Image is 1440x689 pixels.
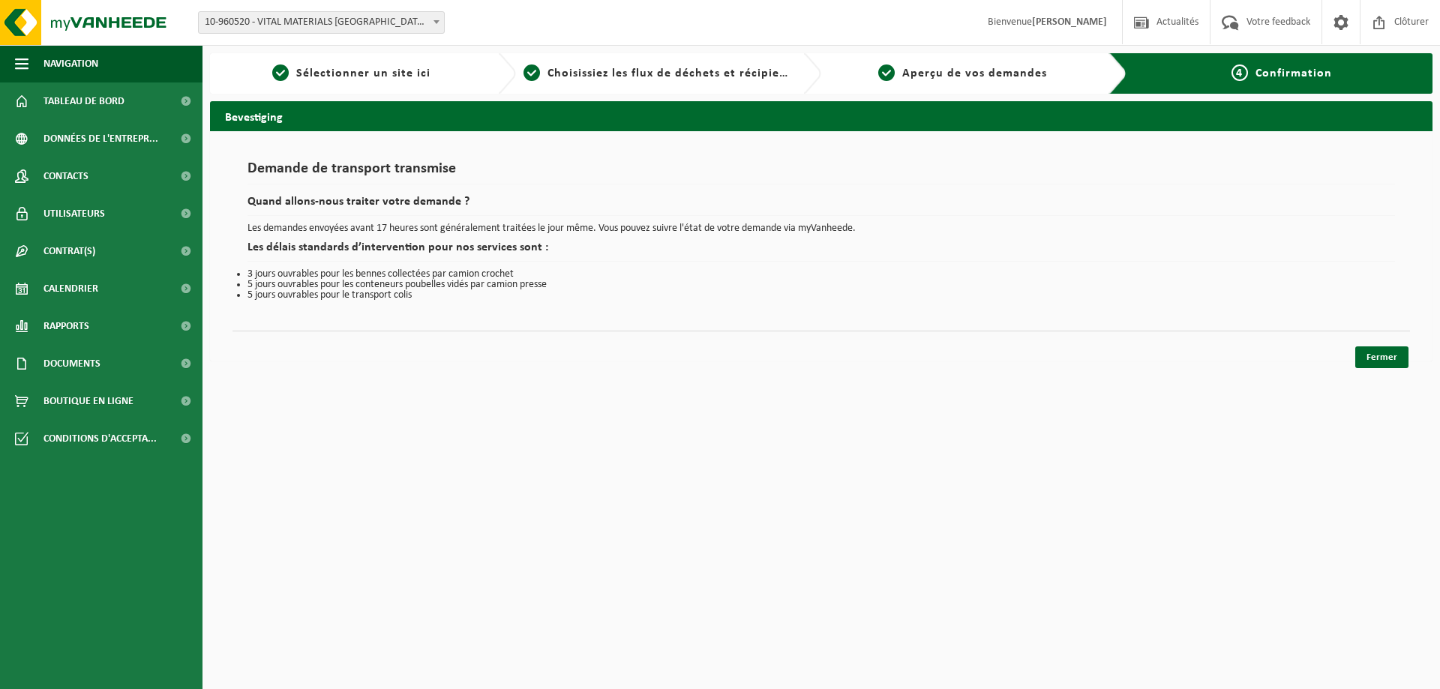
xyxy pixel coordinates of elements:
[1032,16,1107,28] strong: [PERSON_NAME]
[1255,67,1332,79] span: Confirmation
[43,382,133,420] span: Boutique en ligne
[43,195,105,232] span: Utilisateurs
[902,67,1047,79] span: Aperçu de vos demandes
[43,307,89,345] span: Rapports
[217,64,486,82] a: 1Sélectionner un site ici
[247,290,1395,301] li: 5 jours ouvrables pour le transport colis
[523,64,540,81] span: 2
[43,82,124,120] span: Tableau de bord
[247,161,1395,184] h1: Demande de transport transmise
[198,11,445,34] span: 10-960520 - VITAL MATERIALS BELGIUM S.A. - TILLY
[43,345,100,382] span: Documents
[1231,64,1248,81] span: 4
[1355,346,1408,368] a: Fermer
[296,67,430,79] span: Sélectionner un site ici
[43,420,157,457] span: Conditions d'accepta...
[547,67,797,79] span: Choisissiez les flux de déchets et récipients
[43,232,95,270] span: Contrat(s)
[43,157,88,195] span: Contacts
[43,120,158,157] span: Données de l'entrepr...
[272,64,289,81] span: 1
[829,64,1097,82] a: 3Aperçu de vos demandes
[43,270,98,307] span: Calendrier
[247,280,1395,290] li: 5 jours ouvrables pour les conteneurs poubelles vidés par camion presse
[247,241,1395,262] h2: Les délais standards d’intervention pour nos services sont :
[523,64,792,82] a: 2Choisissiez les flux de déchets et récipients
[878,64,895,81] span: 3
[247,196,1395,216] h2: Quand allons-nous traiter votre demande ?
[199,12,444,33] span: 10-960520 - VITAL MATERIALS BELGIUM S.A. - TILLY
[247,223,1395,234] p: Les demandes envoyées avant 17 heures sont généralement traitées le jour même. Vous pouvez suivre...
[43,45,98,82] span: Navigation
[247,269,1395,280] li: 3 jours ouvrables pour les bennes collectées par camion crochet
[210,101,1432,130] h2: Bevestiging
